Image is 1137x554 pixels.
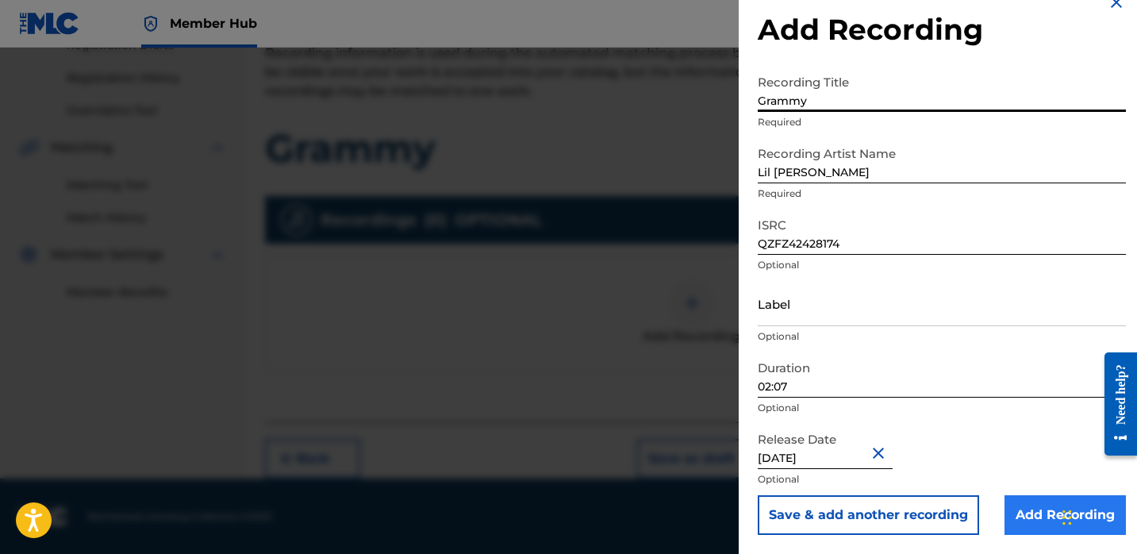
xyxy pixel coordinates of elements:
[1004,495,1126,535] input: Add Recording
[1058,478,1137,554] iframe: Chat Widget
[758,401,1126,415] p: Optional
[1062,494,1072,541] div: Drag
[758,495,979,535] button: Save & add another recording
[758,258,1126,272] p: Optional
[758,329,1126,344] p: Optional
[19,12,80,35] img: MLC Logo
[758,472,1126,487] p: Optional
[141,14,160,33] img: Top Rightsholder
[758,187,1126,201] p: Required
[758,115,1126,129] p: Required
[170,14,257,33] span: Member Hub
[869,429,893,477] button: Close
[1093,340,1137,468] iframe: Resource Center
